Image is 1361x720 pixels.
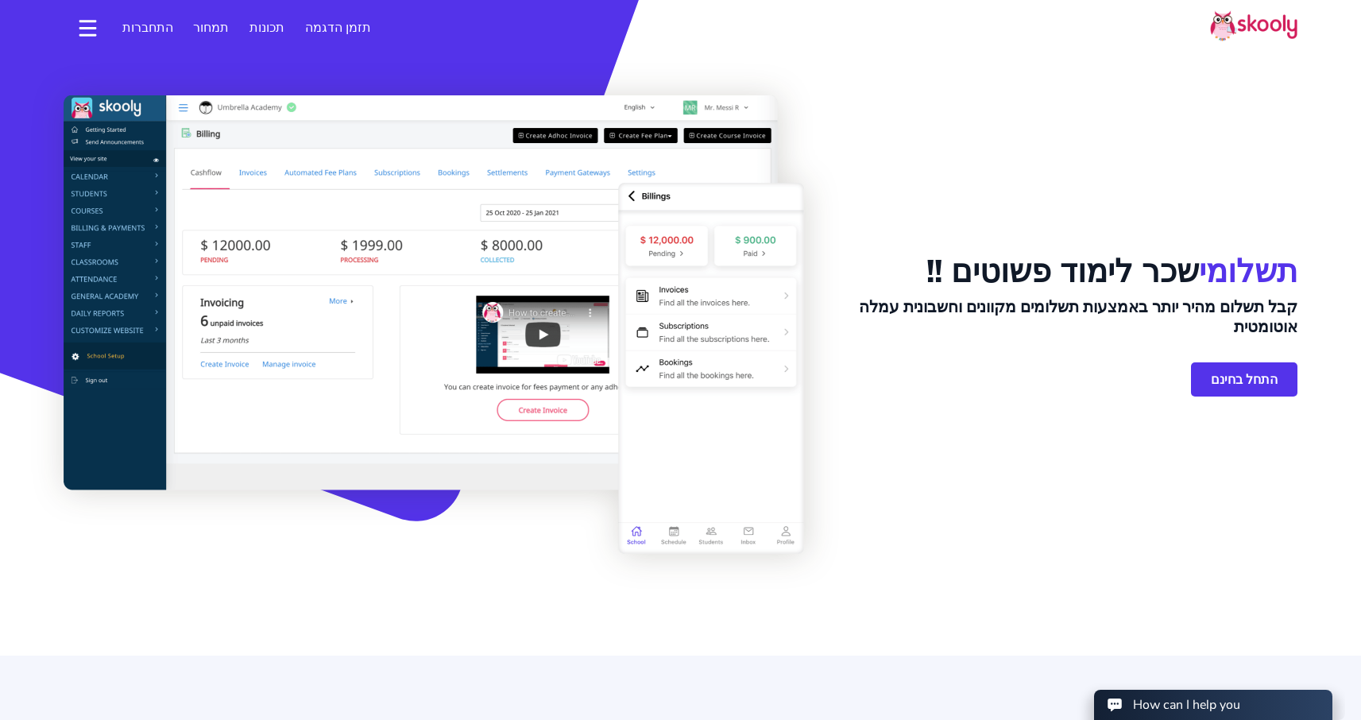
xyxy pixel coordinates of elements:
[1210,10,1297,41] img: Skooly
[193,19,229,37] span: תמחור
[1199,250,1297,293] span: תשלומי
[122,19,173,37] span: התחברות
[184,15,240,41] a: תמחור
[926,253,1297,291] h1: שכר לימוד פשוטים !!
[76,10,99,46] button: dropdown menu
[829,297,1297,337] h2: קבל תשלום מהיר יותר באמצעות תשלומים מקוונים וחשבונית עמלה אוטומטית
[64,95,804,554] img: חיוב הספר, חשבוניות, מערכת תשלומים & Software - <span class='notranslate'>Skooly | נסה בחינם
[295,15,381,41] a: תזמן הדגמה
[1191,362,1297,397] a: התחל בחינם
[112,15,184,41] a: התחברות
[239,15,295,41] a: תכונות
